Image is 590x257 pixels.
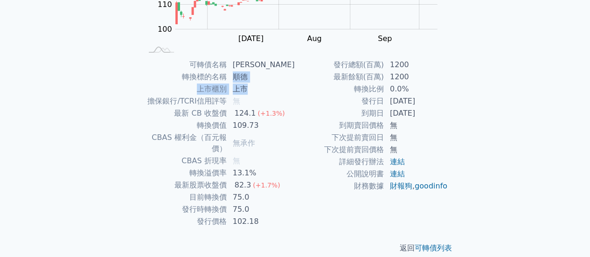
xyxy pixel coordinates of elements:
td: 發行總額(百萬) [295,59,384,71]
a: 連結 [390,157,405,166]
span: 無 [233,156,240,165]
td: 轉換比例 [295,83,384,95]
td: [DATE] [384,95,448,107]
td: 擔保銀行/TCRI信用評等 [142,95,227,107]
td: 無 [384,132,448,144]
td: 可轉債名稱 [142,59,227,71]
td: CBAS 權利金（百元報價） [142,132,227,155]
td: 無 [384,144,448,156]
td: 順德 [227,71,295,83]
tspan: Sep [378,34,392,43]
a: 可轉債列表 [415,243,452,252]
td: 102.18 [227,215,295,228]
div: 82.3 [233,180,253,191]
td: 1200 [384,71,448,83]
td: 1200 [384,59,448,71]
td: 13.1% [227,167,295,179]
td: 上市櫃別 [142,83,227,95]
td: 無 [384,119,448,132]
td: 發行價格 [142,215,227,228]
td: [DATE] [384,107,448,119]
p: 返回 [131,243,459,254]
td: 到期日 [295,107,384,119]
td: 最新股票收盤價 [142,179,227,191]
td: 目前轉換價 [142,191,227,203]
td: , [384,180,448,192]
td: 發行日 [295,95,384,107]
td: 下次提前賣回日 [295,132,384,144]
td: 公開說明書 [295,168,384,180]
span: (+1.7%) [253,181,280,189]
td: 發行時轉換價 [142,203,227,215]
td: 75.0 [227,191,295,203]
td: 下次提前賣回價格 [295,144,384,156]
td: [PERSON_NAME] [227,59,295,71]
td: 轉換價值 [142,119,227,132]
a: 財報狗 [390,181,412,190]
td: 轉換溢價率 [142,167,227,179]
tspan: [DATE] [238,34,264,43]
td: 到期賣回價格 [295,119,384,132]
a: goodinfo [415,181,447,190]
td: 75.0 [227,203,295,215]
tspan: Aug [307,34,321,43]
td: 109.73 [227,119,295,132]
td: 0.0% [384,83,448,95]
td: 最新餘額(百萬) [295,71,384,83]
span: (+1.3%) [257,110,285,117]
span: 無 [233,97,240,105]
td: CBAS 折現率 [142,155,227,167]
td: 財務數據 [295,180,384,192]
td: 上市 [227,83,295,95]
td: 轉換標的名稱 [142,71,227,83]
td: 詳細發行辦法 [295,156,384,168]
div: 124.1 [233,108,258,119]
a: 連結 [390,169,405,178]
tspan: 100 [158,25,172,34]
span: 無承作 [233,139,255,147]
td: 最新 CB 收盤價 [142,107,227,119]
